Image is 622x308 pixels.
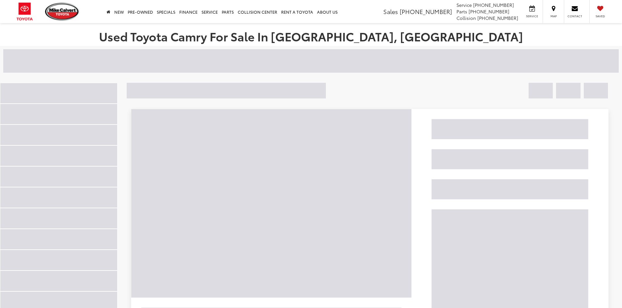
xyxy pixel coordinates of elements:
span: Saved [593,14,607,18]
span: Service [525,14,539,18]
span: Map [546,14,561,18]
span: Service [456,2,472,8]
span: Collision [456,15,476,21]
span: Parts [456,8,467,15]
span: Sales [383,7,398,16]
span: [PHONE_NUMBER] [400,7,452,16]
span: [PHONE_NUMBER] [473,2,514,8]
span: [PHONE_NUMBER] [469,8,509,15]
img: Mike Calvert Toyota [45,3,80,21]
span: Contact [567,14,582,18]
span: [PHONE_NUMBER] [477,15,518,21]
